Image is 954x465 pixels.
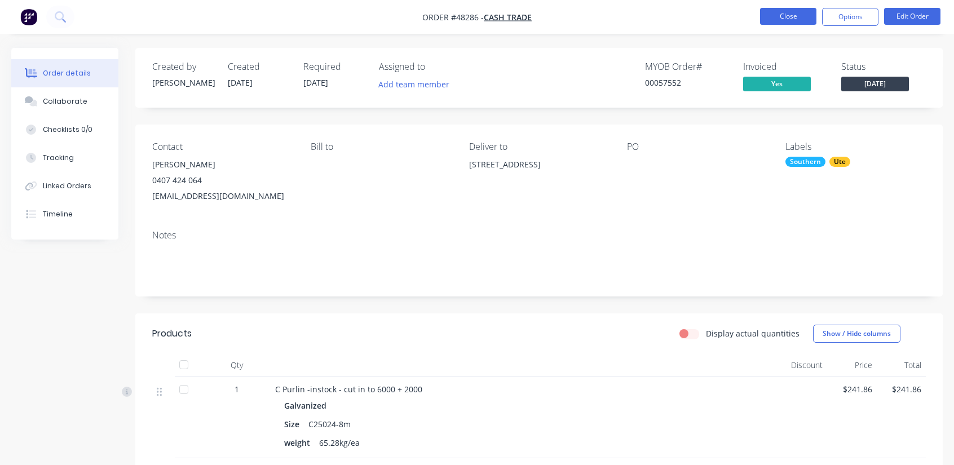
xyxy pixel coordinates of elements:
[373,77,456,92] button: Add team member
[841,61,926,72] div: Status
[275,384,422,395] span: C Purlin -instock - cut in to 6000 + 2000
[152,188,293,204] div: [EMAIL_ADDRESS][DOMAIN_NAME]
[152,77,214,88] div: [PERSON_NAME]
[884,8,940,25] button: Edit Order
[627,141,767,152] div: PO
[152,230,926,241] div: Notes
[645,61,730,72] div: MYOB Order #
[152,157,293,172] div: [PERSON_NAME]
[152,172,293,188] div: 0407 424 064
[469,157,609,172] div: [STREET_ADDRESS]
[43,181,91,191] div: Linked Orders
[841,77,909,91] span: [DATE]
[228,77,253,88] span: [DATE]
[284,397,331,414] div: Galvanized
[743,77,811,91] span: Yes
[469,157,609,193] div: [STREET_ADDRESS]
[43,153,74,163] div: Tracking
[822,8,878,26] button: Options
[152,61,214,72] div: Created by
[645,77,730,88] div: 00057552
[813,325,900,343] button: Show / Hide columns
[152,141,293,152] div: Contact
[379,61,492,72] div: Assigned to
[315,435,364,451] div: 65.28kg/ea
[11,144,118,172] button: Tracking
[284,435,315,451] div: weight
[422,12,484,23] span: Order #48286 -
[778,354,827,377] div: Discount
[152,157,293,204] div: [PERSON_NAME]0407 424 064[EMAIL_ADDRESS][DOMAIN_NAME]
[11,116,118,144] button: Checklists 0/0
[304,416,355,432] div: C25024-8m
[760,8,816,25] button: Close
[484,12,532,23] a: Cash Trade
[469,141,609,152] div: Deliver to
[43,96,87,107] div: Collaborate
[379,77,456,92] button: Add team member
[203,354,271,377] div: Qty
[43,68,91,78] div: Order details
[228,61,290,72] div: Created
[311,141,451,152] div: Bill to
[832,383,872,395] span: $241.86
[11,59,118,87] button: Order details
[785,157,825,167] div: Southern
[829,157,850,167] div: Ute
[235,383,239,395] span: 1
[11,200,118,228] button: Timeline
[706,327,800,339] label: Display actual quantities
[841,77,909,94] button: [DATE]
[43,209,73,219] div: Timeline
[743,61,828,72] div: Invoiced
[152,327,192,340] div: Products
[11,87,118,116] button: Collaborate
[785,141,926,152] div: Labels
[303,61,365,72] div: Required
[827,354,876,377] div: Price
[284,416,304,432] div: Size
[43,125,92,135] div: Checklists 0/0
[11,172,118,200] button: Linked Orders
[881,383,921,395] span: $241.86
[877,354,926,377] div: Total
[303,77,328,88] span: [DATE]
[20,8,37,25] img: Factory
